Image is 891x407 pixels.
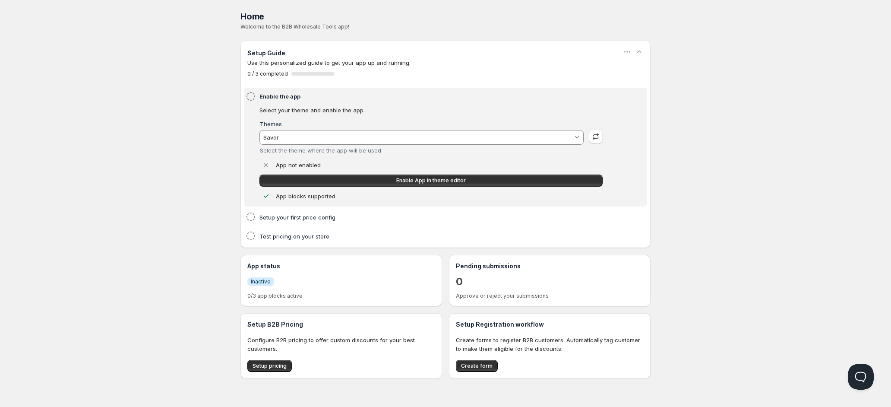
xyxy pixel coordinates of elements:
h3: Setup Guide [247,49,285,57]
p: Configure B2B pricing to offer custom discounts for your best customers. [247,336,435,353]
h3: Pending submissions [456,262,644,270]
p: Approve or reject your submissions [456,293,644,299]
label: Themes [260,121,282,127]
h3: Setup B2B Pricing [247,320,435,329]
p: 0/3 app blocks active [247,293,435,299]
a: 0 [456,275,463,289]
span: Home [240,11,264,22]
span: Create form [461,362,493,369]
span: 0 / 3 completed [247,70,288,77]
p: Select your theme and enable the app. [259,106,603,114]
p: Use this personalized guide to get your app up and running. [247,58,644,67]
h4: Test pricing on your store [259,232,605,241]
h4: Enable the app [259,92,605,101]
h3: Setup Registration workflow [456,320,644,329]
iframe: Help Scout Beacon - Open [848,364,874,390]
h3: App status [247,262,435,270]
span: Enable App in theme editor [396,177,466,184]
a: Enable App in theme editor [259,175,603,187]
p: App blocks supported [276,192,335,200]
span: Inactive [251,278,271,285]
p: Welcome to the B2B Wholesale Tools app! [240,23,651,30]
button: Setup pricing [247,360,292,372]
div: Select the theme where the app will be used [260,147,584,154]
p: App not enabled [276,161,321,169]
h4: Setup your first price config [259,213,605,222]
a: InfoInactive [247,277,274,286]
span: Setup pricing [253,362,287,369]
button: Create form [456,360,498,372]
p: Create forms to register B2B customers. Automatically tag customer to make them eligible for the ... [456,336,644,353]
